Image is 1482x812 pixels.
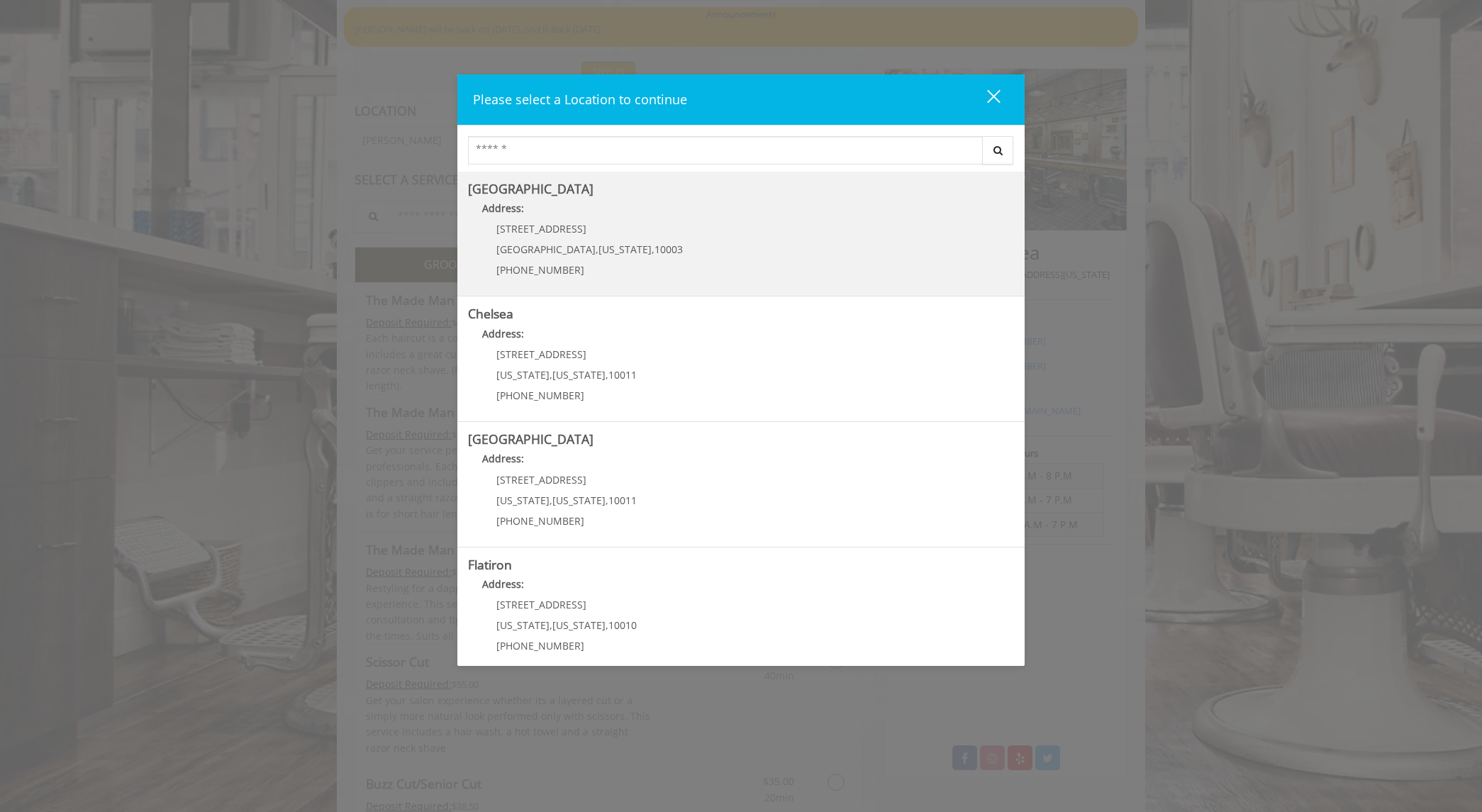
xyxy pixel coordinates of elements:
[550,618,552,632] span: ,
[473,91,687,108] span: Please select a Location to continue
[496,263,584,277] span: [PHONE_NUMBER]
[496,514,584,528] span: [PHONE_NUMBER]
[608,494,637,507] span: 10011
[496,368,550,382] span: [US_STATE]
[468,556,512,573] b: Flatiron
[550,494,552,507] span: ,
[482,577,524,591] b: Address:
[496,473,586,486] span: [STREET_ADDRESS]
[468,305,513,322] b: Chelsea
[468,180,594,197] b: [GEOGRAPHIC_DATA]
[606,368,608,382] span: ,
[596,243,598,256] span: ,
[608,368,637,382] span: 10011
[598,243,652,256] span: [US_STATE]
[654,243,683,256] span: 10003
[496,389,584,402] span: [PHONE_NUMBER]
[468,136,1014,172] div: Center Select
[961,85,1009,114] button: close dialog
[652,243,654,256] span: ,
[606,494,608,507] span: ,
[550,368,552,382] span: ,
[496,639,584,652] span: [PHONE_NUMBER]
[552,618,606,632] span: [US_STATE]
[990,145,1006,155] i: Search button
[468,430,594,447] b: [GEOGRAPHIC_DATA]
[482,327,524,340] b: Address:
[552,494,606,507] span: [US_STATE]
[496,347,586,361] span: [STREET_ADDRESS]
[496,494,550,507] span: [US_STATE]
[496,222,586,235] span: [STREET_ADDRESS]
[971,89,999,110] div: close dialog
[468,136,983,165] input: Search Center
[496,618,550,632] span: [US_STATE]
[482,452,524,465] b: Address:
[496,598,586,611] span: [STREET_ADDRESS]
[482,201,524,215] b: Address:
[552,368,606,382] span: [US_STATE]
[496,243,596,256] span: [GEOGRAPHIC_DATA]
[606,618,608,632] span: ,
[608,618,637,632] span: 10010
